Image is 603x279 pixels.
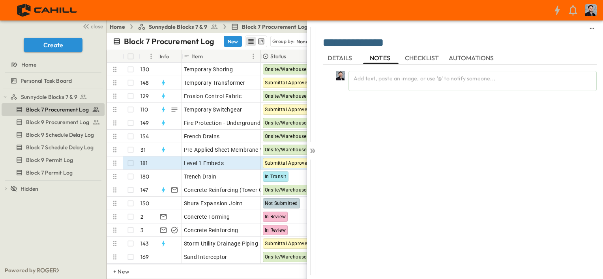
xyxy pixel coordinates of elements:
span: Not Submitted [265,201,298,206]
img: 4f72bfc4efa7236828875bac24094a5ddb05241e32d018417354e964050affa1.png [9,2,86,19]
span: Situra Expansion Joint [184,199,243,207]
img: Profile Picture [585,4,597,16]
p: 2 [140,213,144,221]
p: + New [113,268,118,275]
p: 110 [140,106,148,113]
nav: breadcrumbs [110,23,323,31]
p: Item [191,52,203,60]
span: In Transit [265,174,287,179]
span: Pre-Applied Sheet Membrane Waterproofing [184,146,298,154]
div: Info [158,50,182,63]
p: 154 [140,132,149,140]
span: Block 7 Procurement Log [242,23,307,31]
span: Submittal Approved [265,241,310,246]
span: Block 9 Procurement Log [26,118,89,126]
span: Onsite/Warehoused [265,93,310,99]
p: Group by: [272,37,295,45]
span: Sunnydale Blocks 7 & 9 [21,93,77,101]
span: Block 9 Permit Log [26,156,73,164]
span: Submittal Approved [265,80,310,86]
span: Block 7 Permit Log [26,169,73,177]
span: Block 7 Schedule Delay Log [26,143,94,151]
button: Menu [249,52,258,61]
div: Add text, paste an image, or use '@' to notify someone... [348,71,597,91]
span: Personal Task Board [21,77,72,85]
div: test [2,141,105,154]
span: Onsite/Warehoused [265,187,310,193]
div: test [2,103,105,116]
p: 150 [140,199,150,207]
span: Level 1 Embeds [184,159,224,167]
span: Block 7 Procurement Log [26,106,89,113]
button: Create [24,38,82,52]
a: Home [110,23,125,31]
span: CHECKLIST [405,54,441,61]
div: test [2,154,105,166]
button: row view [246,37,256,46]
p: 143 [140,240,149,247]
div: Info [160,45,169,67]
img: Profile Picture [336,71,345,80]
span: Temporary Switchgear [184,106,242,113]
p: Block 7 Procurement Log [124,36,214,47]
span: Fire Protection - Underground [184,119,261,127]
button: Sort [288,52,296,61]
span: Sunnydale Blocks 7 & 9 [149,23,208,31]
p: 130 [140,65,150,73]
p: 169 [140,253,149,261]
span: Concrete Reinforcing [184,226,238,234]
p: 148 [140,79,149,87]
p: None [296,37,309,45]
span: DETAILS [328,54,354,61]
button: sidedrawer-menu [587,24,597,33]
span: French Drains [184,132,220,140]
div: test [2,166,105,179]
span: close [91,22,103,30]
div: table view [245,35,267,47]
span: NOTES [370,54,392,61]
button: kanban view [256,37,266,46]
p: 31 [140,146,146,154]
span: Block 9 Schedule Delay Log [26,131,94,139]
div: # [139,50,158,63]
button: Menu [146,52,156,61]
span: Onsite/Warehoused [265,147,310,153]
span: Submittal Approved [265,107,310,112]
span: Erosion Control Fabric [184,92,242,100]
div: test [2,91,105,103]
span: Trench Drain [184,173,217,180]
span: Home [21,61,36,69]
p: 180 [140,173,150,180]
span: Onsite/Warehoused [265,67,310,72]
span: In Review [265,227,286,233]
button: New [224,36,242,47]
span: Submittal Approved [265,160,310,166]
div: test [2,74,105,87]
span: Hidden [21,185,38,193]
p: 129 [140,92,149,100]
span: Onsite/Warehoused [265,254,310,260]
span: Sand Interceptor [184,253,227,261]
p: 181 [140,159,148,167]
span: Concrete Reinforcing (Tower Crane) [184,186,277,194]
span: AUTOMATIONS [449,54,496,61]
span: In Review [265,214,286,219]
p: 147 [140,186,148,194]
p: Status [270,52,286,60]
button: Sort [204,52,213,61]
span: Temporary Shoring [184,65,233,73]
span: Storm Utility Drainage Piping [184,240,258,247]
div: test [2,128,105,141]
div: test [2,116,105,128]
span: Temporary Transformer [184,79,245,87]
span: Onsite/Warehoused [265,120,310,126]
button: Sort [142,52,150,61]
span: Onsite/Warehoused [265,134,310,139]
p: 149 [140,119,149,127]
p: 3 [140,226,144,234]
span: Concrete Forming [184,213,230,221]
